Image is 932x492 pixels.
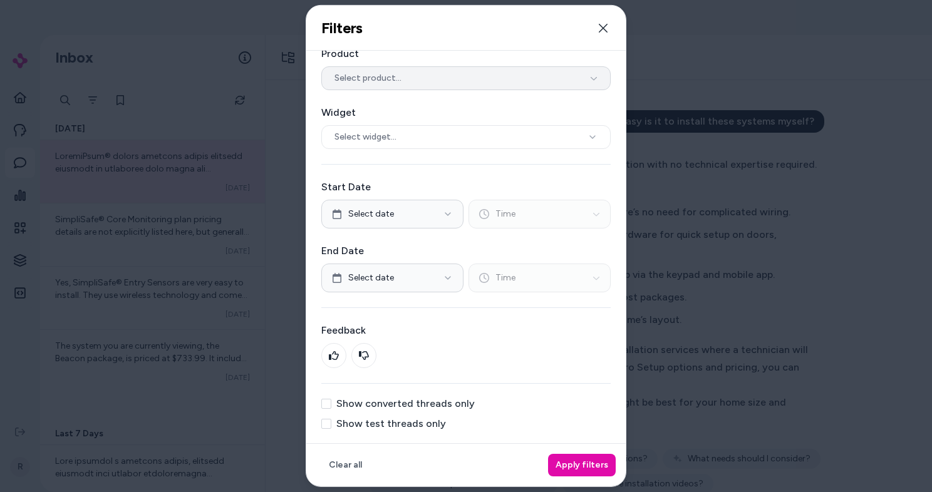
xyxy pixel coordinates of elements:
[348,208,394,220] span: Select date
[336,399,475,409] label: Show converted threads only
[321,454,370,476] button: Clear all
[321,200,463,228] button: Select date
[321,18,363,37] h2: Filters
[321,180,611,195] label: Start Date
[321,323,611,338] label: Feedback
[348,272,394,284] span: Select date
[321,264,463,292] button: Select date
[321,243,611,259] label: End Date
[336,419,446,429] label: Show test threads only
[334,72,401,85] span: Select product...
[321,105,611,120] label: Widget
[321,46,611,61] label: Product
[548,454,616,476] button: Apply filters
